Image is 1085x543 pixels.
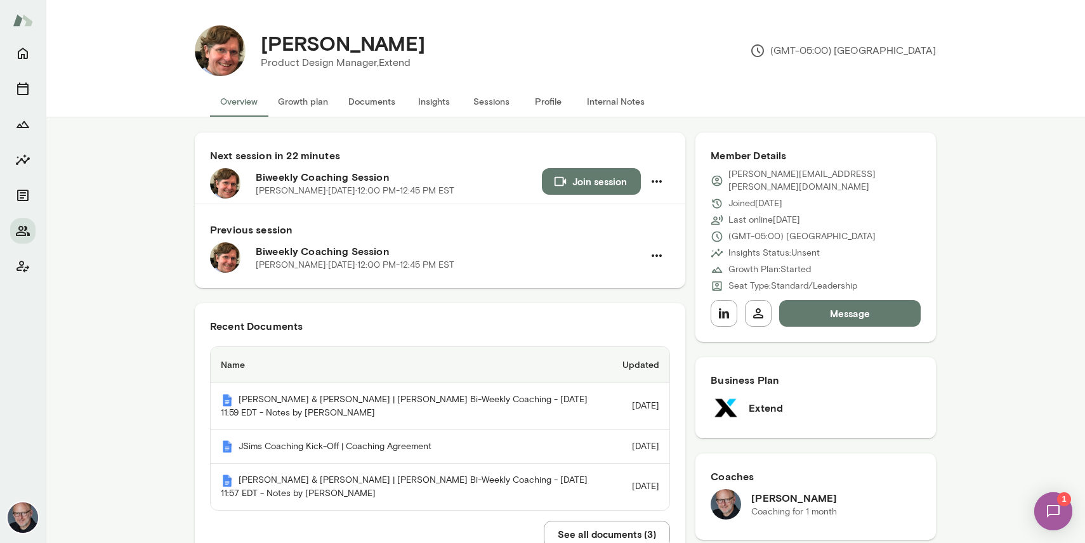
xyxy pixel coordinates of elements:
[268,86,338,117] button: Growth plan
[256,244,643,259] h6: Biweekly Coaching Session
[711,489,741,520] img: Nick Gould
[10,183,36,208] button: Documents
[577,86,655,117] button: Internal Notes
[612,347,669,383] th: Updated
[749,400,783,415] h6: Extend
[195,25,246,76] img: Jonathan Sims
[256,169,542,185] h6: Biweekly Coaching Session
[261,55,425,70] p: Product Design Manager, Extend
[612,430,669,464] td: [DATE]
[728,214,800,226] p: Last online [DATE]
[211,347,612,383] th: Name
[210,222,670,237] h6: Previous session
[221,440,233,453] img: Mento
[10,147,36,173] button: Insights
[210,86,268,117] button: Overview
[211,464,612,510] th: [PERSON_NAME] & [PERSON_NAME] | [PERSON_NAME] Bi-Weekly Coaching - [DATE] 11:57 EDT - Notes by [P...
[728,247,820,259] p: Insights Status: Unsent
[750,43,936,58] p: (GMT-05:00) [GEOGRAPHIC_DATA]
[10,254,36,279] button: Client app
[520,86,577,117] button: Profile
[221,394,233,407] img: Mento
[463,86,520,117] button: Sessions
[711,469,921,484] h6: Coaches
[728,263,811,276] p: Growth Plan: Started
[10,218,36,244] button: Members
[751,506,837,518] p: Coaching for 1 month
[711,372,921,388] h6: Business Plan
[210,318,670,334] h6: Recent Documents
[8,502,38,533] img: Nick Gould
[751,490,837,506] h6: [PERSON_NAME]
[10,76,36,101] button: Sessions
[211,430,612,464] th: JSims Coaching Kick-Off | Coaching Agreement
[10,41,36,66] button: Home
[728,168,921,193] p: [PERSON_NAME][EMAIL_ADDRESS][PERSON_NAME][DOMAIN_NAME]
[210,148,670,163] h6: Next session in 22 minutes
[405,86,463,117] button: Insights
[728,280,857,292] p: Seat Type: Standard/Leadership
[221,474,233,487] img: Mento
[779,300,921,327] button: Message
[10,112,36,137] button: Growth Plan
[256,259,454,271] p: [PERSON_NAME] · [DATE] · 12:00 PM-12:45 PM EST
[728,230,876,243] p: (GMT-05:00) [GEOGRAPHIC_DATA]
[612,464,669,510] td: [DATE]
[211,383,612,430] th: [PERSON_NAME] & [PERSON_NAME] | [PERSON_NAME] Bi-Weekly Coaching - [DATE] 11:59 EDT - Notes by [P...
[13,8,33,32] img: Mento
[256,185,454,197] p: [PERSON_NAME] · [DATE] · 12:00 PM-12:45 PM EST
[728,197,782,210] p: Joined [DATE]
[261,31,425,55] h4: [PERSON_NAME]
[711,148,921,163] h6: Member Details
[542,168,641,195] button: Join session
[612,383,669,430] td: [DATE]
[338,86,405,117] button: Documents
